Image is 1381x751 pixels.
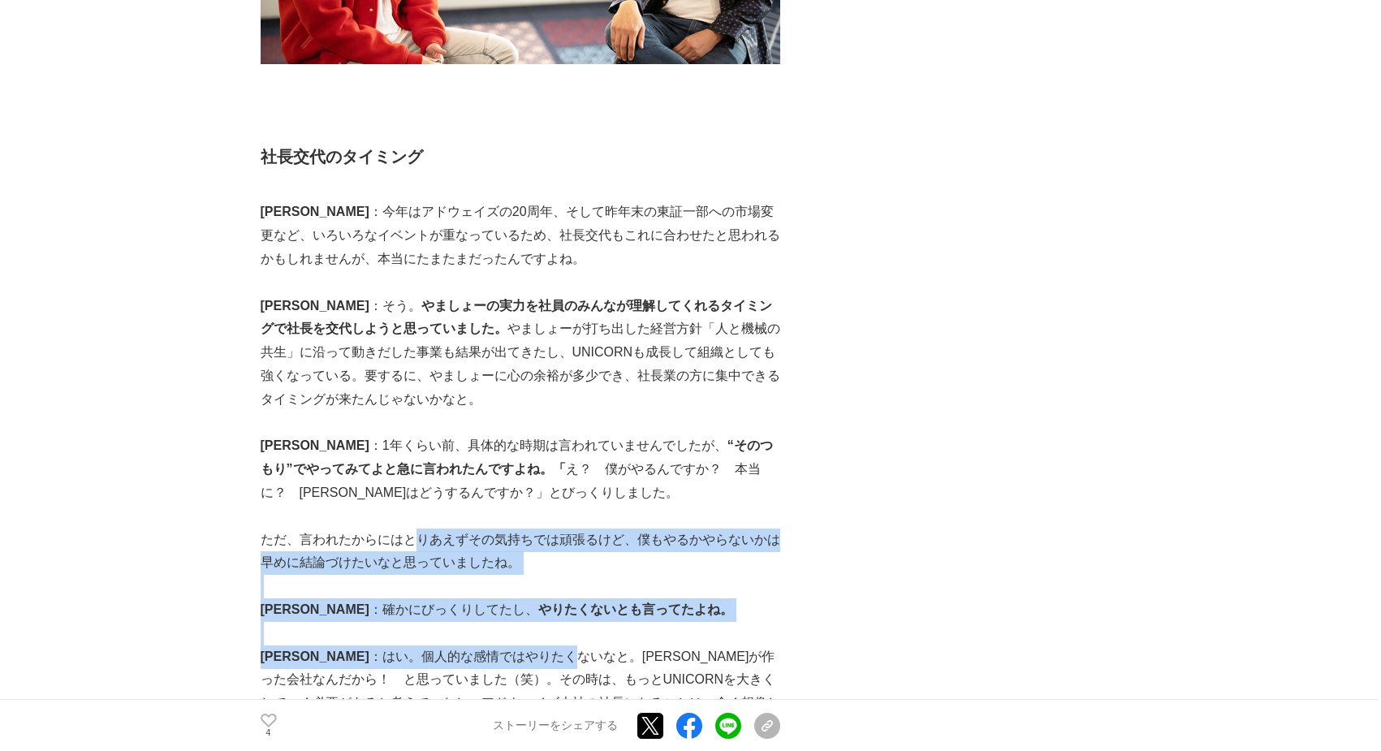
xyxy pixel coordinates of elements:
[493,719,618,733] p: ストーリーをシェアする
[261,148,423,166] strong: 社長交代のタイミング
[261,299,369,313] strong: [PERSON_NAME]
[261,602,369,616] strong: [PERSON_NAME]
[538,602,733,616] strong: やりたくないとも言ってたよね。
[261,205,369,218] strong: [PERSON_NAME]
[261,299,772,336] strong: やましょーの実力を社員のみんなが理解してくれるタイミングで社長を交代しようと思っていました。
[261,434,780,504] p: ：1年くらい前、具体的な時期は言われていませんでしたが、 え？ 僕がやるんですか？ 本当に？ [PERSON_NAME]はどうするんですか？」とびっくりしました。
[261,201,780,270] p: ：今年はアドウェイズの20周年、そして昨年末の東証一部への市場変更など、いろいろなイベントが重なっているため、社長交代もこれに合わせたと思われるかもしれませんが、本当にたまたまだったんですよね。
[261,438,369,452] strong: [PERSON_NAME]
[261,729,277,737] p: 4
[261,650,369,663] strong: [PERSON_NAME]
[261,598,780,622] p: ：確かにびっくりしてたし、
[261,295,780,412] p: ：そう。 やましょーが打ち出した経営方針「人と機械の共生」に沿って動きだした事業も結果が出てきたし、UNICORNも成長して組織としても強くなっている。要するに、やましょーに心の余裕が多少でき、...
[261,645,780,739] p: ：はい。個人的な感情ではやりたくないなと。[PERSON_NAME]が作った会社なんだから！ と思っていました（笑）。その時は、もっとUNICORNを大きくしていく必要があると考えていたし、アド...
[261,529,780,576] p: ただ、言われたからにはとりあえずその気持ちでは頑張るけど、僕もやるかやらないかは早めに結論づけたいなと思っていましたね。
